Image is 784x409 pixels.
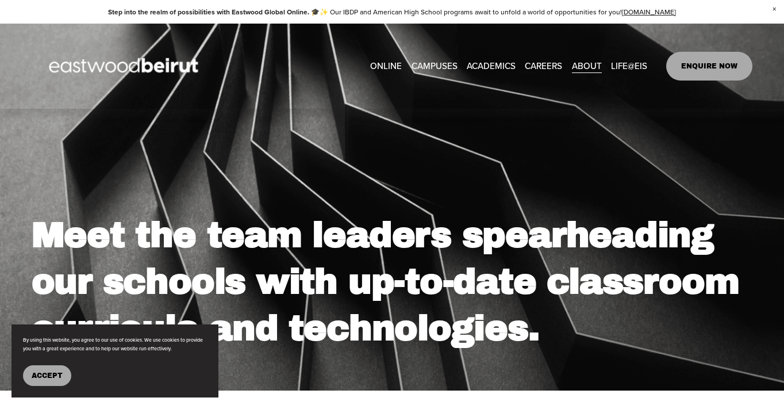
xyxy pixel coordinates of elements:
span: LIFE@EIS [611,58,647,74]
img: EastwoodIS Global Site [32,37,219,95]
a: [DOMAIN_NAME] [622,7,676,17]
a: folder dropdown [467,58,516,75]
section: Cookie banner [11,324,218,397]
span: CAMPUSES [412,58,458,74]
strong: Meet the team leaders spearheading our schools with up-to-date classroom curricula and technologies. [32,216,750,347]
button: Accept [23,365,71,386]
span: ABOUT [572,58,602,74]
a: folder dropdown [412,58,458,75]
a: folder dropdown [611,58,647,75]
span: ACADEMICS [467,58,516,74]
a: ONLINE [370,58,402,75]
a: CAREERS [525,58,562,75]
a: folder dropdown [572,58,602,75]
span: Accept [32,372,63,380]
p: By using this website, you agree to our use of cookies. We use cookies to provide you with a grea... [23,336,207,354]
a: ENQUIRE NOW [666,52,753,81]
